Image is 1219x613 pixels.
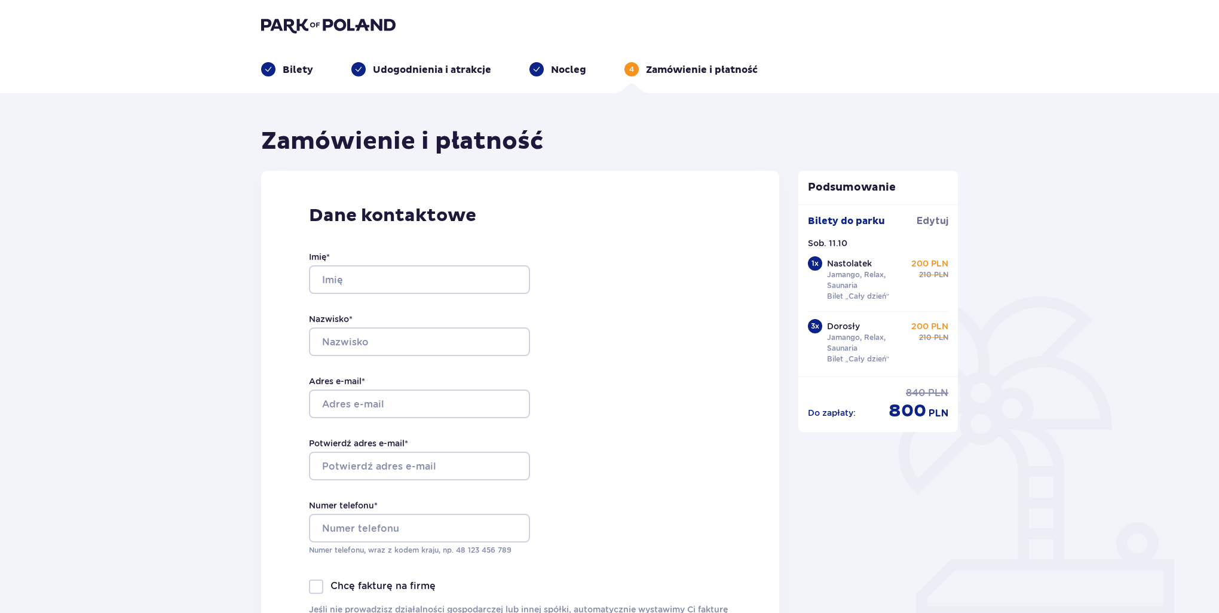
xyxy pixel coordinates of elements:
p: Dane kontaktowe [309,204,731,227]
p: Podsumowanie [798,180,958,195]
p: Udogodnienia i atrakcje [373,63,491,76]
div: 1 x [808,256,822,271]
span: 210 [919,269,932,280]
span: Edytuj [917,214,948,228]
p: Sob. 11.10 [808,237,847,249]
input: Adres e-mail [309,390,530,418]
p: Jamango, Relax, Saunaria [827,332,909,354]
p: Nastolatek [827,258,872,269]
input: Potwierdź adres e-mail [309,452,530,480]
label: Imię * [309,251,330,263]
p: Bilety do parku [808,214,885,228]
div: Udogodnienia i atrakcje [351,62,491,76]
p: Numer telefonu, wraz z kodem kraju, np. 48 ​123 ​456 ​789 [309,545,530,556]
label: Potwierdź adres e-mail * [309,437,408,449]
label: Adres e-mail * [309,375,365,387]
span: PLN [928,387,948,400]
p: Nocleg [551,63,586,76]
label: Numer telefonu * [309,499,378,511]
p: 200 PLN [911,258,948,269]
p: 200 PLN [911,320,948,332]
p: Chcę fakturę na firmę [330,580,436,593]
p: Zamówienie i płatność [646,63,758,76]
input: Imię [309,265,530,294]
p: Bilet „Cały dzień” [827,354,890,364]
span: 840 [906,387,926,400]
span: 800 [889,400,926,422]
h1: Zamówienie i płatność [261,127,544,157]
span: PLN [929,407,948,420]
span: PLN [934,269,948,280]
span: PLN [934,332,948,343]
p: Bilet „Cały dzień” [827,291,890,302]
label: Nazwisko * [309,313,353,325]
div: 4Zamówienie i płatność [624,62,758,76]
p: 4 [629,64,634,75]
p: Do zapłaty : [808,407,856,419]
div: 3 x [808,319,822,333]
div: Bilety [261,62,313,76]
img: Park of Poland logo [261,17,396,33]
div: Nocleg [529,62,586,76]
p: Jamango, Relax, Saunaria [827,269,909,291]
span: 210 [919,332,932,343]
input: Nazwisko [309,327,530,356]
p: Bilety [283,63,313,76]
input: Numer telefonu [309,514,530,542]
p: Dorosły [827,320,860,332]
